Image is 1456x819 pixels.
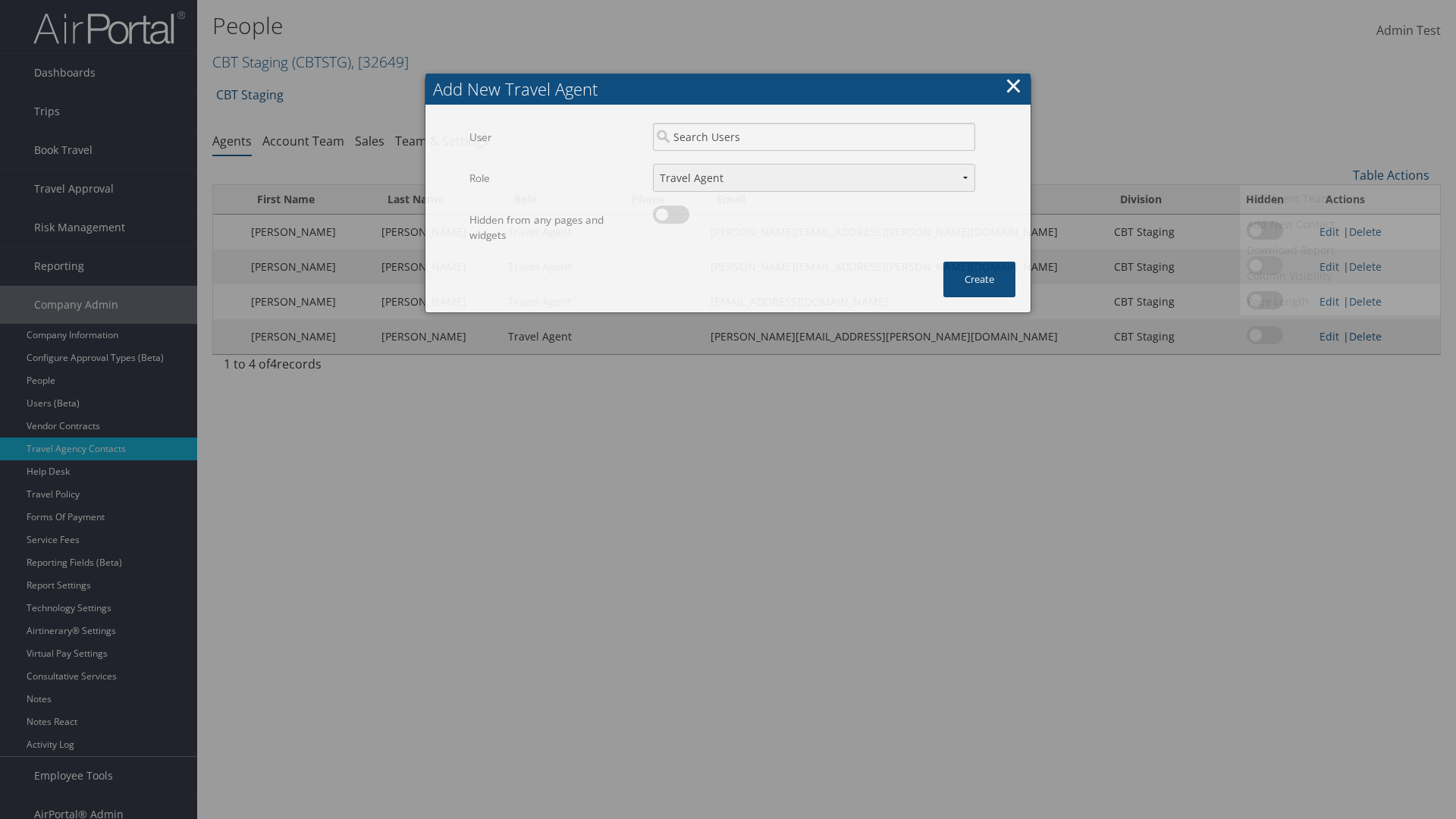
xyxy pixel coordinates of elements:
[1005,71,1022,101] button: ×
[1241,186,1440,212] a: Add Agent Team
[943,262,1015,297] button: Create
[1241,263,1440,289] a: Column Visibility
[469,206,642,250] label: Hidden from any pages and widgets
[1241,237,1440,263] a: Download Report
[1241,289,1440,315] a: Page Length
[469,123,642,152] label: User
[433,77,1031,101] div: Add New Travel Agent
[653,123,975,151] input: Search Users
[469,164,642,193] label: Role
[1241,212,1440,237] a: Add New Contact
